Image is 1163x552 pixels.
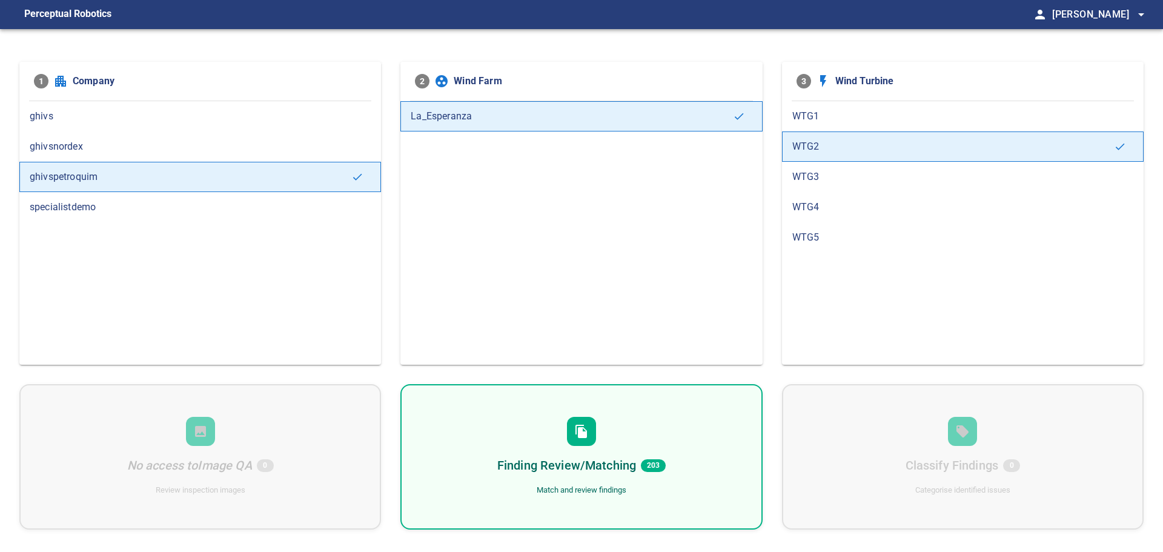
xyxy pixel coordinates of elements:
[782,222,1144,253] div: WTG5
[30,109,371,124] span: ghivs
[400,384,762,530] div: Finding Review/Matching203Match and review findings
[1052,6,1148,23] span: [PERSON_NAME]
[782,131,1144,162] div: WTG2
[415,74,429,88] span: 2
[537,485,626,496] div: Match and review findings
[24,5,111,24] figcaption: Perceptual Robotics
[792,230,1133,245] span: WTG5
[19,162,381,192] div: ghivspetroquim
[782,162,1144,192] div: WTG3
[1033,7,1047,22] span: person
[782,101,1144,131] div: WTG1
[19,192,381,222] div: specialistdemo
[835,74,1129,88] span: Wind Turbine
[30,139,371,154] span: ghivsnordex
[454,74,747,88] span: Wind Farm
[641,459,666,472] span: 203
[411,109,732,124] span: La_Esperanza
[34,74,48,88] span: 1
[792,170,1133,184] span: WTG3
[782,192,1144,222] div: WTG4
[73,74,366,88] span: Company
[19,101,381,131] div: ghivs
[792,200,1133,214] span: WTG4
[19,131,381,162] div: ghivsnordex
[400,101,762,131] div: La_Esperanza
[30,200,371,214] span: specialistdemo
[497,456,636,475] h6: Finding Review/Matching
[792,109,1133,124] span: WTG1
[792,139,1114,154] span: WTG2
[30,170,351,184] span: ghivspetroquim
[1047,2,1148,27] button: [PERSON_NAME]
[1134,7,1148,22] span: arrow_drop_down
[797,74,811,88] span: 3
